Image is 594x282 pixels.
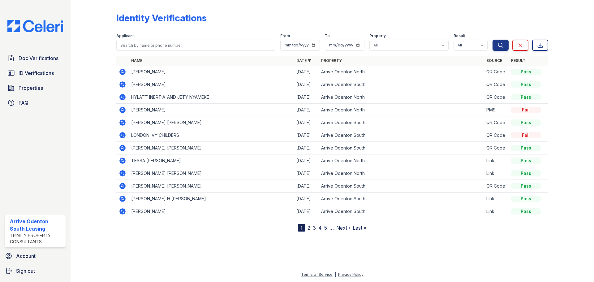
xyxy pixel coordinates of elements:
[319,180,484,193] td: Arrive Odenton South
[129,104,294,116] td: [PERSON_NAME]
[301,272,333,277] a: Terms of Service
[511,170,541,176] div: Pass
[511,119,541,126] div: Pass
[294,180,319,193] td: [DATE]
[484,167,509,180] td: Link
[294,129,319,142] td: [DATE]
[294,66,319,78] td: [DATE]
[129,205,294,218] td: [PERSON_NAME]
[319,193,484,205] td: Arrive Odenton South
[10,218,63,232] div: Arrive Odenton South Leasing
[294,154,319,167] td: [DATE]
[10,232,63,245] div: Trinity Property Consultants
[325,33,330,38] label: To
[321,58,342,63] a: Property
[329,224,334,232] span: …
[294,167,319,180] td: [DATE]
[5,82,66,94] a: Properties
[280,33,290,38] label: From
[129,142,294,154] td: [PERSON_NAME] [PERSON_NAME]
[511,58,526,63] a: Result
[131,58,142,63] a: Name
[484,104,509,116] td: PMS
[454,33,465,38] label: Result
[296,58,311,63] a: Date ▼
[294,116,319,129] td: [DATE]
[5,67,66,79] a: ID Verifications
[511,81,541,88] div: Pass
[129,180,294,193] td: [PERSON_NAME] [PERSON_NAME]
[129,129,294,142] td: LONDON IVY CHILDERS
[129,66,294,78] td: [PERSON_NAME]
[319,91,484,104] td: Arrive Odenton North
[116,33,134,38] label: Applicant
[319,129,484,142] td: Arrive Odenton South
[335,272,336,277] div: |
[294,205,319,218] td: [DATE]
[19,54,58,62] span: Doc Verifications
[353,225,366,231] a: Last »
[336,225,350,231] a: Next ›
[294,91,319,104] td: [DATE]
[369,33,386,38] label: Property
[511,69,541,75] div: Pass
[294,142,319,154] td: [DATE]
[484,66,509,78] td: QR Code
[16,252,36,260] span: Account
[486,58,502,63] a: Source
[319,167,484,180] td: Arrive Odenton North
[308,225,310,231] a: 2
[294,78,319,91] td: [DATE]
[511,145,541,151] div: Pass
[2,20,68,32] img: CE_Logo_Blue-a8612792a0a2168367f1c8372b55b34899dd931a85d93a1a3d3e32e68fde9ad4.png
[19,84,43,92] span: Properties
[294,104,319,116] td: [DATE]
[318,225,322,231] a: 4
[16,267,35,275] span: Sign out
[511,107,541,113] div: Fail
[116,12,207,24] div: Identity Verifications
[298,224,305,232] div: 1
[116,40,275,51] input: Search by name or phone number
[484,129,509,142] td: QR Code
[294,193,319,205] td: [DATE]
[2,250,68,262] a: Account
[319,116,484,129] td: Arrive Odenton South
[324,225,327,231] a: 5
[319,154,484,167] td: Arrive Odenton North
[484,78,509,91] td: QR Code
[129,167,294,180] td: [PERSON_NAME] [PERSON_NAME]
[129,116,294,129] td: [PERSON_NAME] [PERSON_NAME]
[484,205,509,218] td: Link
[19,99,28,106] span: FAQ
[19,69,54,77] span: ID Verifications
[319,66,484,78] td: Arrive Odenton North
[484,180,509,193] td: QR Code
[129,154,294,167] td: TESSA [PERSON_NAME]
[484,154,509,167] td: Link
[2,265,68,277] a: Sign out
[313,225,316,231] a: 3
[129,78,294,91] td: [PERSON_NAME]
[129,193,294,205] td: [PERSON_NAME] H [PERSON_NAME]
[5,97,66,109] a: FAQ
[511,196,541,202] div: Pass
[484,142,509,154] td: QR Code
[338,272,364,277] a: Privacy Policy
[319,78,484,91] td: Arrive Odenton South
[484,116,509,129] td: QR Code
[511,94,541,100] div: Pass
[511,158,541,164] div: Pass
[511,208,541,215] div: Pass
[484,91,509,104] td: QR Code
[319,104,484,116] td: Arrive Odenton North
[5,52,66,64] a: Doc Verifications
[129,91,294,104] td: HYLATT INERTIA-AND JETY NYAMEKE
[319,205,484,218] td: Arrive Odenton South
[319,142,484,154] td: Arrive Odenton South
[511,183,541,189] div: Pass
[511,132,541,138] div: Fail
[484,193,509,205] td: Link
